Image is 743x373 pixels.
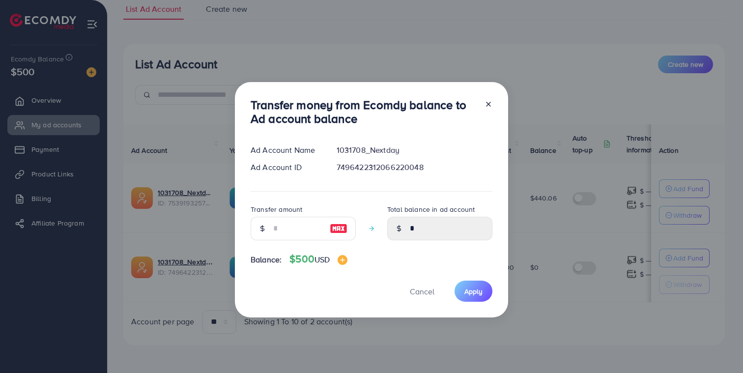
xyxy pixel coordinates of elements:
button: Cancel [398,281,447,302]
span: Cancel [410,286,434,297]
label: Transfer amount [251,204,302,214]
label: Total balance in ad account [387,204,475,214]
div: 7496422312066220048 [329,162,500,173]
span: USD [314,254,330,265]
img: image [330,223,347,234]
div: 1031708_Nextday [329,144,500,156]
span: Balance: [251,254,282,265]
button: Apply [455,281,492,302]
h4: $500 [289,253,347,265]
div: Ad Account Name [243,144,329,156]
img: image [338,255,347,265]
h3: Transfer money from Ecomdy balance to Ad account balance [251,98,477,126]
div: Ad Account ID [243,162,329,173]
span: Apply [464,287,483,296]
iframe: Chat [701,329,736,366]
